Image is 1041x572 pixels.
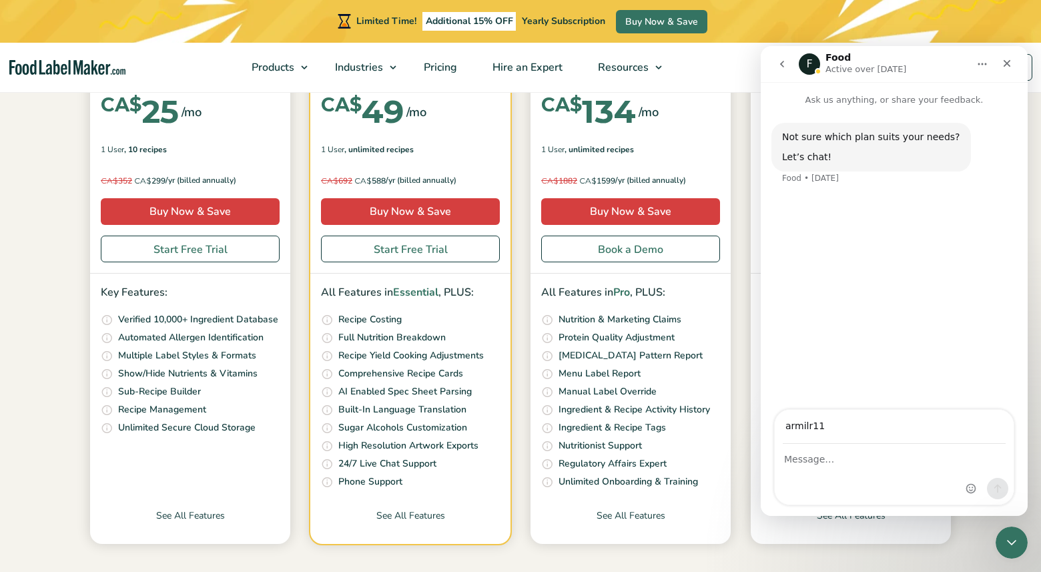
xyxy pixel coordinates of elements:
p: Nutritionist Support [559,439,642,453]
p: Ingredient & Recipe Tags [559,420,666,435]
p: Verified 10,000+ Ingredient Database [118,312,278,327]
p: Multiple Label Styles & Formats [118,348,256,363]
a: See All Features [90,509,290,544]
span: /yr (billed annually) [615,174,686,188]
p: Full Nutrition Breakdown [338,330,446,345]
span: CA$ [579,176,597,186]
span: CA$ [134,176,151,186]
p: [MEDICAL_DATA] Pattern Report [559,348,703,363]
p: Show/Hide Nutrients & Vitamins [118,366,258,381]
p: Automated Allergen Identification [118,330,264,345]
p: 24/7 Live Chat Support [338,457,436,471]
span: Yearly Subscription [522,15,605,27]
a: Resources [581,43,669,92]
p: Protein Quality Adjustment [559,330,675,345]
a: Pricing [406,43,472,92]
span: /mo [182,103,202,121]
span: 1 User [321,144,344,156]
span: 1 User [541,144,565,156]
del: 692 [321,176,352,186]
a: See All Features [531,509,731,544]
p: High Resolution Artwork Exports [338,439,478,453]
span: 1599 [541,174,615,188]
p: Comprehensive Recipe Cards [338,366,463,381]
p: Sugar Alcohols Customization [338,420,467,435]
a: Buy Now & Save [321,198,500,225]
span: 588 [321,174,386,188]
p: Sub-Recipe Builder [118,384,201,399]
span: CA$ [354,176,372,186]
span: , Unlimited Recipes [344,144,414,156]
p: Ingredient & Recipe Activity History [559,402,710,417]
p: Recipe Costing [338,312,402,327]
span: 299 [101,174,165,188]
iframe: Intercom live chat [996,527,1028,559]
iframe: Intercom live chat [761,46,1028,516]
a: Buy Now & Save [616,10,707,33]
span: /mo [406,103,426,121]
p: Regulatory Affairs Expert [559,457,667,471]
a: Buy Now & Save [541,198,720,225]
a: Food Label Maker homepage [9,60,125,75]
p: Recipe Management [118,402,206,417]
span: /yr (billed annually) [165,174,236,188]
p: Unlimited Onboarding & Training [559,475,698,489]
a: Book a Demo [541,236,720,262]
a: See All Features [310,509,510,544]
div: 49 [321,95,404,127]
p: Nutrition & Marketing Claims [559,312,681,327]
a: Products [234,43,314,92]
span: CA$ [541,176,559,186]
span: CA$ [321,95,362,115]
span: Hire an Expert [488,60,564,75]
span: Limited Time! [356,15,416,27]
span: CA$ [321,176,338,186]
span: , 10 Recipes [124,144,167,156]
a: See All Features [751,509,951,544]
p: Key Features: [101,284,280,302]
p: Unlimited Secure Cloud Storage [118,420,256,435]
span: Essential [393,285,438,300]
span: /yr (billed annually) [386,174,456,188]
p: Manual Label Override [559,384,657,399]
span: , Unlimited Recipes [565,144,634,156]
p: Menu Label Report [559,366,641,381]
span: Industries [331,60,384,75]
span: 1 User [101,144,124,156]
span: Pricing [420,60,458,75]
p: Recipe Yield Cooking Adjustments [338,348,484,363]
p: Built-In Language Translation [338,402,466,417]
span: Additional 15% OFF [422,12,516,31]
span: /mo [639,103,659,121]
span: Products [248,60,296,75]
div: 134 [541,95,636,127]
div: 25 [101,95,179,127]
span: CA$ [541,95,582,115]
p: Phone Support [338,475,402,489]
span: Resources [594,60,650,75]
a: Buy Now & Save [101,198,280,225]
a: Industries [318,43,403,92]
p: All Features in , PLUS: [321,284,500,302]
del: 1882 [541,176,577,186]
a: Start Free Trial [101,236,280,262]
span: CA$ [101,95,141,115]
a: Start Free Trial [321,236,500,262]
a: Hire an Expert [475,43,577,92]
span: Pro [613,285,630,300]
